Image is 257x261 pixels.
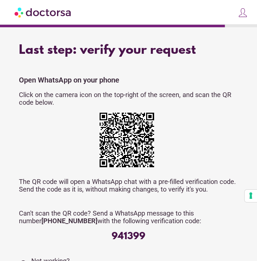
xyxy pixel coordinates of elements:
strong: Open WhatsApp on your phone [19,76,119,84]
button: Your consent preferences for tracking technologies [245,190,257,202]
p: The QR code will open a WhatsApp chat with a pre-filled verification code. Send the code as it is... [19,178,238,193]
img: 3iFQuyjGMUAAAAASUVORK5CYII= [100,113,154,167]
div: 941399 [19,231,238,242]
div: Last step: verify your request [19,43,238,58]
strong: [PHONE_NUMBER] [41,217,97,225]
img: icons8-customer-100.png [238,8,248,18]
p: Can't scan the QR code? Send a WhatsApp message to this number with the following verification code: [19,209,238,225]
img: Doctorsa.com [15,4,72,20]
div: https://wa.me/+12673231263?text=My+request+verification+code+is+941399 [100,113,158,171]
p: Click on the camera icon on the top-right of the screen, and scan the QR code below. [19,91,238,106]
